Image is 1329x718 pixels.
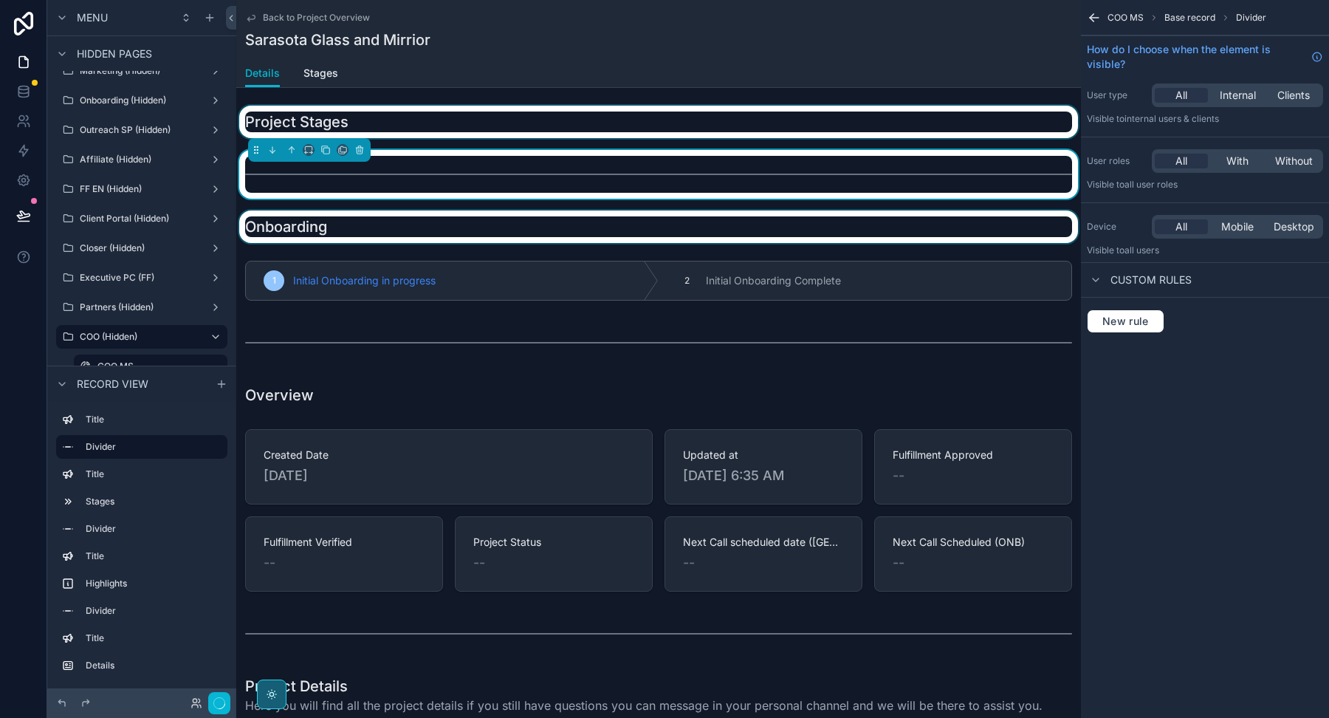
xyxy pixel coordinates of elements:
h1: Sarasota Glass and Mirrior [245,30,430,50]
span: COO MS [1107,12,1144,24]
p: Visible to [1087,245,1323,256]
label: Client Portal (Hidden) [80,213,204,225]
label: Divider [86,605,221,617]
label: Divider [86,687,221,699]
label: Closer (Hidden) [80,242,204,254]
a: Marketing (Hidden) [56,59,227,83]
a: How do I choose when the element is visible? [1087,42,1323,72]
span: Clients [1277,88,1310,103]
span: All [1175,154,1187,168]
span: Menu [77,10,108,25]
a: Onboarding (Hidden) [56,89,227,112]
div: scrollable content [47,401,236,688]
span: Hidden pages [77,47,152,61]
label: COO (Hidden) [80,331,198,343]
label: Partners (Hidden) [80,301,204,313]
span: Base record [1164,12,1215,24]
a: FF EN (Hidden) [56,177,227,201]
a: Details [245,60,280,88]
a: Client Portal (Hidden) [56,207,227,230]
label: COO MS [97,360,219,372]
span: New rule [1096,315,1155,328]
label: Outreach SP (Hidden) [80,124,204,136]
span: Without [1275,154,1313,168]
label: Affiliate (Hidden) [80,154,204,165]
span: Custom rules [1110,273,1192,287]
label: Marketing (Hidden) [80,65,204,77]
a: Affiliate (Hidden) [56,148,227,171]
span: All [1175,219,1187,234]
label: Device [1087,221,1146,233]
label: Executive PC (FF) [80,272,204,284]
label: FF EN (Hidden) [80,183,204,195]
a: COO (Hidden) [56,325,227,349]
p: Visible to [1087,113,1323,125]
p: Visible to [1087,179,1323,191]
span: All [1175,88,1187,103]
a: Executive PC (FF) [56,266,227,290]
span: How do I choose when the element is visible? [1087,42,1305,72]
span: Internal [1220,88,1256,103]
span: Details [245,66,280,81]
a: Closer (Hidden) [56,236,227,260]
label: Details [86,660,221,671]
span: Mobile [1221,219,1254,234]
a: Stages [303,60,338,89]
span: Back to Project Overview [263,12,370,24]
span: All user roles [1124,179,1178,190]
label: Title [86,632,221,644]
button: New rule [1087,310,1164,333]
a: COO MS [74,355,227,378]
label: Title [86,468,221,480]
label: Title [86,414,221,425]
span: Desktop [1274,219,1314,234]
label: User roles [1087,155,1146,167]
label: Title [86,550,221,562]
label: Divider [86,441,216,453]
span: Record view [77,377,148,392]
label: User type [1087,89,1146,101]
a: Back to Project Overview [245,12,370,24]
label: Highlights [86,578,221,589]
span: Stages [303,66,338,81]
span: With [1226,154,1249,168]
label: Divider [86,523,221,535]
span: all users [1124,245,1159,256]
a: Outreach SP (Hidden) [56,118,227,142]
a: Partners (Hidden) [56,295,227,319]
label: Onboarding (Hidden) [80,95,204,106]
label: Stages [86,496,221,507]
span: Internal users & clients [1124,113,1219,124]
span: Divider [1236,12,1266,24]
